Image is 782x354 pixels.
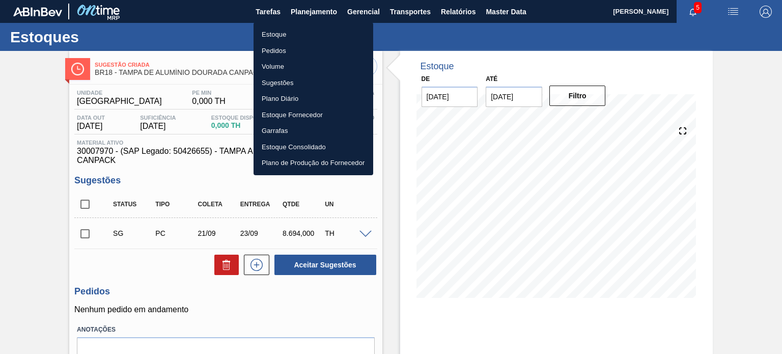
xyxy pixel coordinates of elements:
[254,26,373,43] a: Estoque
[254,75,373,91] a: Sugestões
[254,91,373,107] a: Plano Diário
[254,139,373,155] a: Estoque Consolidado
[254,123,373,139] a: Garrafas
[254,107,373,123] a: Estoque Fornecedor
[254,43,373,59] a: Pedidos
[254,155,373,171] a: Plano de Produção do Fornecedor
[254,59,373,75] a: Volume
